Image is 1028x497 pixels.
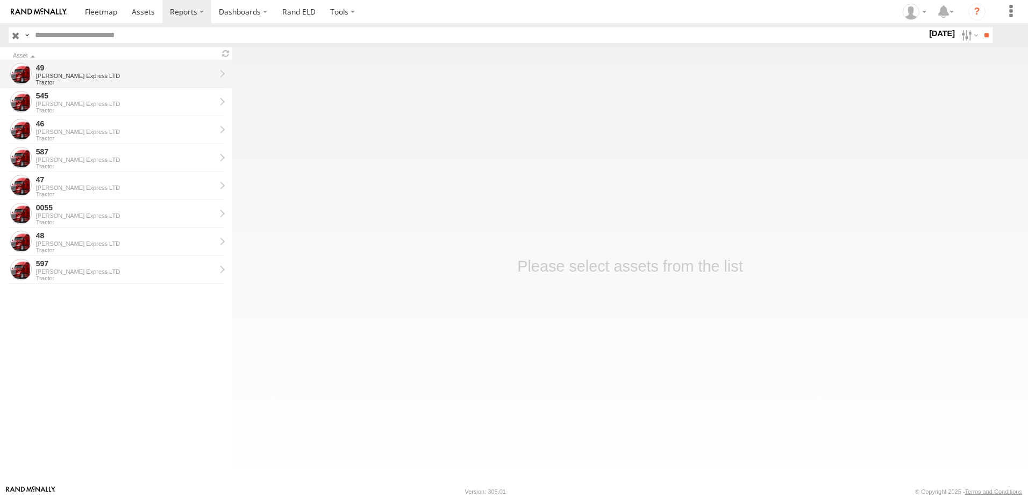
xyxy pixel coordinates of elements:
div: Tractor [36,79,216,86]
div: 0055 - View Asset History [36,203,216,212]
span: Refresh [219,48,232,59]
div: Tractor [36,163,216,169]
div: 46 - View Asset History [36,119,216,129]
a: Visit our Website [6,486,55,497]
div: [PERSON_NAME] Express LTD [36,101,216,107]
div: [PERSON_NAME] Express LTD [36,268,216,275]
div: 47 - View Asset History [36,175,216,184]
label: Search Filter Options [957,27,980,43]
div: © Copyright 2025 - [915,488,1022,495]
a: Terms and Conditions [965,488,1022,495]
label: [DATE] [927,27,957,39]
div: Tim Zylstra [899,4,930,20]
div: Tractor [36,247,216,253]
img: rand-logo.svg [11,8,67,16]
i: ? [968,3,986,20]
div: [PERSON_NAME] Express LTD [36,73,216,79]
div: [PERSON_NAME] Express LTD [36,240,216,247]
div: 49 - View Asset History [36,63,216,73]
div: [PERSON_NAME] Express LTD [36,129,216,135]
div: [PERSON_NAME] Express LTD [36,157,216,163]
div: 48 - View Asset History [36,231,216,240]
div: Tractor [36,191,216,197]
div: 545 - View Asset History [36,91,216,101]
div: 597 - View Asset History [36,259,216,268]
div: [PERSON_NAME] Express LTD [36,212,216,219]
div: Version: 305.01 [465,488,506,495]
div: 587 - View Asset History [36,147,216,157]
div: Tractor [36,219,216,225]
div: Tractor [36,275,216,281]
div: Click to Sort [13,53,215,59]
div: Tractor [36,107,216,113]
label: Search Query [23,27,31,43]
div: Tractor [36,135,216,141]
div: [PERSON_NAME] Express LTD [36,184,216,191]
